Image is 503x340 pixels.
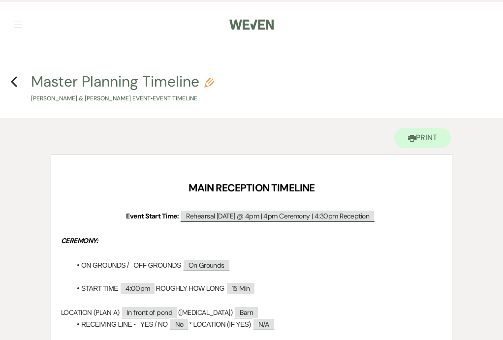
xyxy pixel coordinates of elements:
[81,320,167,328] span: RECEIVING LINE - YES / NO
[189,320,251,328] span: * LOCATION (IF YES)
[169,318,189,330] span: No
[156,284,224,292] span: ROUGHLY HOW LONG
[189,181,315,195] strong: MAIN RECEPTION TIMELINE
[126,212,178,220] strong: Event Start Time:
[183,259,230,271] span: On Grounds
[226,282,255,294] span: 15 Min
[394,128,451,148] button: Print
[120,282,156,294] span: 4:00pm
[61,308,119,317] span: LOCATION (PLAN A)
[31,94,214,103] p: [PERSON_NAME] & [PERSON_NAME] Event • Event Timeline
[31,74,214,103] button: Master Planning Timeline[PERSON_NAME] & [PERSON_NAME] Event•Event Timeline
[61,236,98,245] em: CEREMONY:
[178,308,232,317] span: ([MEDICAL_DATA])
[252,318,275,330] span: N/A
[81,284,118,292] span: START TIME
[180,210,375,222] span: Rehearsal [DATE] @ 4pm | 4pm Ceremony | 4:30pm Reception
[121,306,178,318] span: In front of pond
[234,306,259,318] span: Barn
[81,261,181,269] span: ON GROUNDS / OFF GROUNDS
[229,14,274,35] img: Weven Logo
